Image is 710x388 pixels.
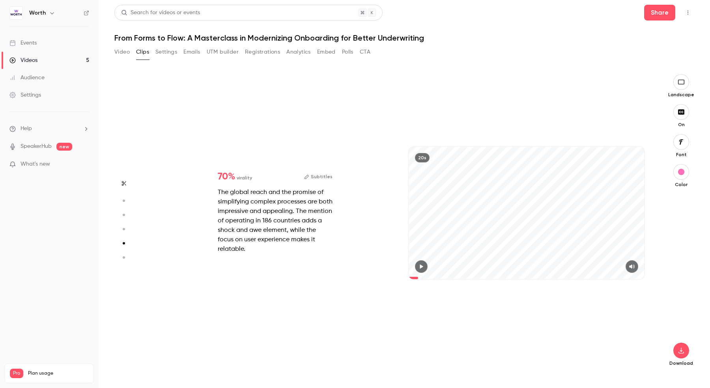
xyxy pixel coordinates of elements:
[342,46,353,58] button: Polls
[218,188,333,254] div: The global reach and the promise of simplifying complex processes are both impressive and appeali...
[286,46,311,58] button: Analytics
[136,46,149,58] button: Clips
[114,33,694,43] h1: From Forms to Flow: A Masterclass in Modernizing Onboarding for Better Underwriting
[28,370,89,377] span: Plan usage
[245,46,280,58] button: Registrations
[155,46,177,58] button: Settings
[360,46,370,58] button: CTA
[9,91,41,99] div: Settings
[9,39,37,47] div: Events
[183,46,200,58] button: Emails
[10,369,23,378] span: Pro
[9,56,37,64] div: Videos
[56,143,72,151] span: new
[218,172,235,181] span: 70 %
[682,6,694,19] button: Top Bar Actions
[304,172,333,181] button: Subtitles
[668,91,694,98] p: Landscape
[21,160,50,168] span: What's new
[21,125,32,133] span: Help
[9,74,45,82] div: Audience
[114,46,130,58] button: Video
[669,121,694,128] p: On
[29,9,46,17] h6: Worth
[121,9,200,17] div: Search for videos or events
[9,125,89,133] li: help-dropdown-opener
[415,153,430,162] div: 20s
[644,5,675,21] button: Share
[237,174,252,181] span: virality
[10,7,22,19] img: Worth
[669,181,694,188] p: Color
[669,151,694,158] p: Font
[21,142,52,151] a: SpeakerHub
[207,46,239,58] button: UTM builder
[317,46,336,58] button: Embed
[669,360,694,366] p: Download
